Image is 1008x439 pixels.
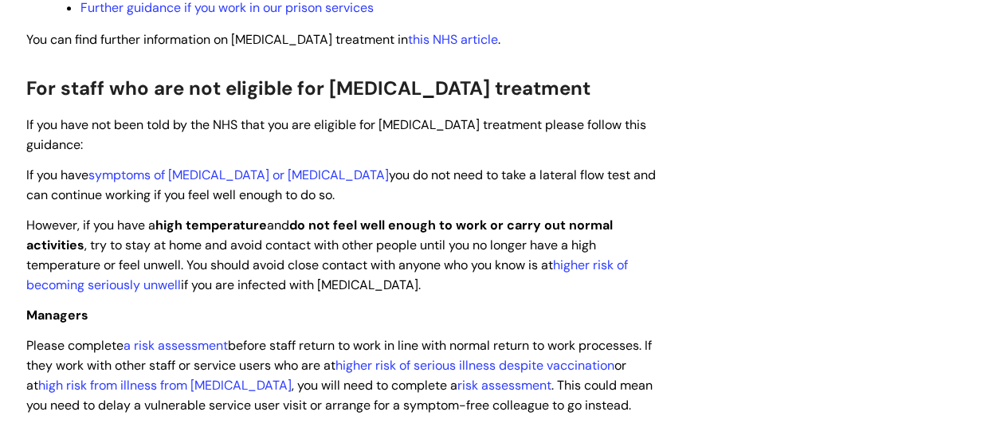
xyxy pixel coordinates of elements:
a: a risk assessment [124,337,228,354]
a: higher risk of serious illness despite vaccination [335,357,614,374]
a: high risk from illness from [MEDICAL_DATA] [38,377,292,394]
a: higher risk of becoming seriously unwell [26,257,628,293]
a: risk assessment [457,377,551,394]
strong: do not feel well enough to work or carry out normal activities [26,217,613,253]
span: Please complete before staff return to work in line with normal return to work processes. If they... [26,337,653,413]
strong: high temperature [155,217,267,233]
a: this NHS article [408,31,498,48]
span: You can find further information on [MEDICAL_DATA] treatment in . [26,31,500,48]
span: For staff who are not eligible for [MEDICAL_DATA] treatment [26,76,590,100]
strong: Managers [26,307,88,323]
span: If you have not been told by the NHS that you are eligible for [MEDICAL_DATA] treatment please fo... [26,116,646,153]
a: symptoms of [MEDICAL_DATA] or [MEDICAL_DATA] [88,167,389,183]
span: However, if you have a and , try to stay at home and avoid contact with other people until you no... [26,217,628,292]
span: If you have you do not need to take a lateral flow test and can continue working if you feel well... [26,167,656,203]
